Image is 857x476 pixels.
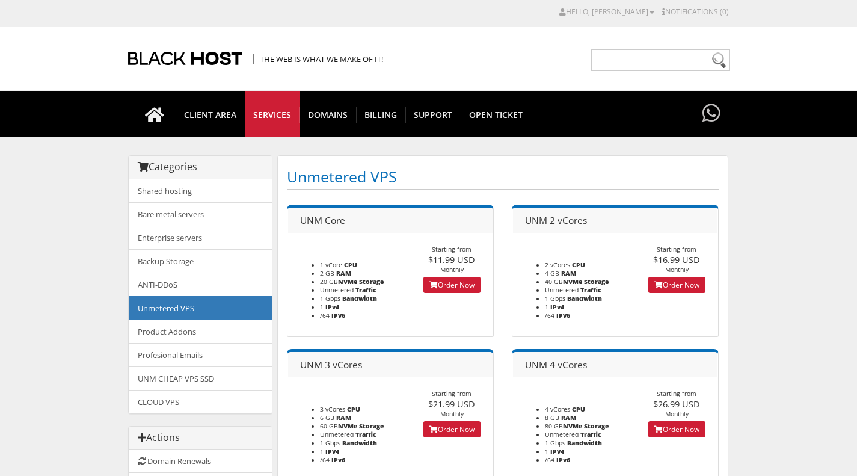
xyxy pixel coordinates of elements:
span: 1 [320,447,324,456]
b: Traffic [580,430,601,439]
b: Bandwidth [567,439,602,447]
span: $26.99 USD [653,398,700,410]
div: Starting from Monthly [411,389,493,418]
a: Domains [299,91,357,137]
h3: Categories [138,162,263,173]
a: SERVICES [245,91,300,137]
b: IPv4 [550,303,564,311]
span: 40 GB [545,277,582,286]
span: Billing [356,107,406,123]
span: Unmetered [320,430,354,439]
span: Unmetered [320,286,354,294]
span: 2 vCores [545,261,570,269]
b: Storage [359,277,384,286]
span: CLIENT AREA [176,107,245,123]
span: 8 GB [545,413,559,422]
a: Go to homepage [133,91,176,137]
span: 1 Gbps [545,294,565,303]
b: CPU [344,261,357,269]
b: IPv4 [325,447,339,456]
a: Support [405,91,461,137]
input: Need help? [591,49,730,71]
span: 1 Gbps [545,439,565,447]
span: /64 [545,456,554,464]
a: Hello, [PERSON_NAME] [559,7,654,17]
span: /64 [320,311,330,320]
a: Open Ticket [461,91,531,137]
b: Storage [359,422,384,430]
span: 80 GB [545,422,582,430]
a: UNM CHEAP VPS SSD [129,366,272,391]
b: RAM [561,413,576,422]
span: $21.99 USD [428,398,475,410]
b: NVMe [338,277,357,286]
b: Traffic [355,286,376,294]
span: Unmetered [545,430,579,439]
b: RAM [561,269,576,277]
div: Starting from Monthly [411,245,493,274]
div: Starting from Monthly [636,389,718,418]
b: NVMe [563,277,582,286]
b: NVMe [563,422,582,430]
a: CLIENT AREA [176,91,245,137]
b: NVMe [338,422,357,430]
b: Traffic [355,430,376,439]
b: Bandwidth [342,294,377,303]
span: /64 [545,311,554,320]
span: $16.99 USD [653,253,700,265]
b: Storage [584,422,609,430]
span: 20 GB [320,277,357,286]
b: Storage [584,277,609,286]
a: Have questions? [699,91,723,136]
a: Backup Storage [129,249,272,273]
a: Product Addons [129,320,272,344]
b: Traffic [580,286,601,294]
a: Unmetered VPS [129,296,272,320]
span: UNM 4 vCores [525,358,587,371]
span: 1 Gbps [320,439,340,447]
span: $11.99 USD [428,253,475,265]
span: /64 [320,456,330,464]
b: IPv4 [325,303,339,311]
span: 60 GB [320,422,357,430]
a: ANTI-DDoS [129,273,272,297]
span: Unmetered [545,286,579,294]
a: Order Now [423,277,481,293]
div: Starting from Monthly [636,245,718,274]
a: Enterprise servers [129,226,272,250]
span: 6 GB [320,413,334,422]
span: 1 [320,303,324,311]
span: 1 Gbps [320,294,340,303]
a: Profesional Emails [129,343,272,367]
b: IPv6 [556,456,570,464]
span: Open Ticket [461,107,531,123]
span: 2 GB [320,269,334,277]
b: IPv4 [550,447,564,456]
span: 3 vCores [320,405,345,413]
span: SERVICES [245,107,300,123]
span: Domains [299,107,357,123]
b: CPU [572,261,585,269]
span: 1 [545,447,548,456]
b: RAM [336,413,351,422]
a: Billing [356,91,406,137]
a: Order Now [648,277,705,293]
a: Notifications (0) [662,7,729,17]
span: The Web is what we make of it! [253,54,383,64]
b: IPv6 [556,311,570,320]
a: Order Now [648,421,705,437]
b: CPU [572,405,585,413]
a: Bare metal servers [129,202,272,226]
span: 4 vCores [545,405,570,413]
a: Domain Renewals [129,450,272,473]
b: IPv6 [331,311,345,320]
b: Bandwidth [342,439,377,447]
a: Shared hosting [129,179,272,203]
span: Support [405,107,461,123]
a: Order Now [423,421,481,437]
b: IPv6 [331,456,345,464]
h1: Unmetered VPS [287,165,719,190]
span: UNM 3 vCores [300,358,362,371]
span: 1 vCore [320,261,342,269]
